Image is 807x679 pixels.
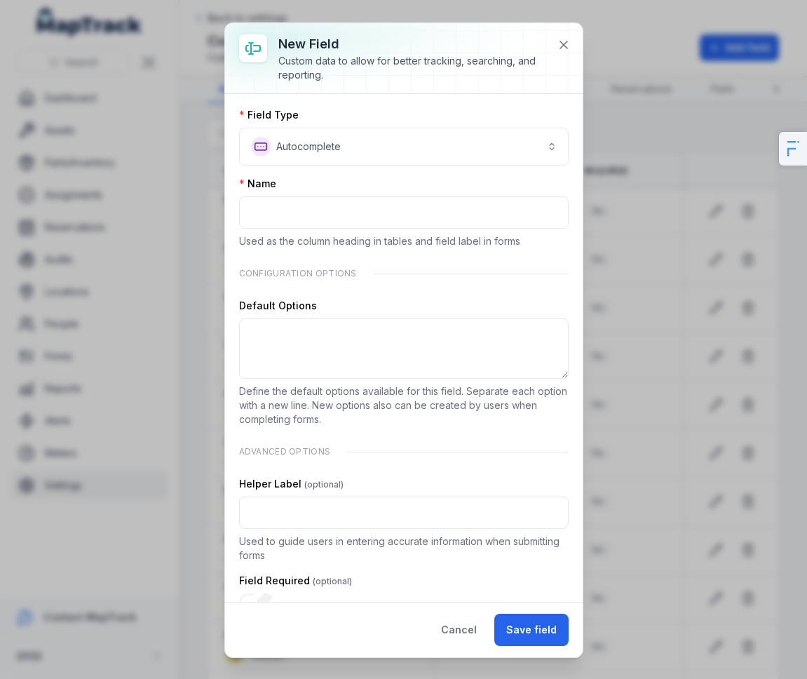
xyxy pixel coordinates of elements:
button: Autocomplete [239,128,569,166]
textarea: :r13q:-form-item-label [239,318,569,379]
input: :r13p:-form-item-label [239,196,569,229]
label: Field Type [239,108,299,122]
div: Custom data to allow for better tracking, searching, and reporting. [278,54,546,82]
p: Used to guide users in entering accurate information when submitting forms [239,535,569,563]
label: Name [239,177,276,191]
label: Default Options [239,299,317,313]
input: :r13r:-form-item-label [239,497,569,529]
div: Configuration Options [239,260,569,288]
p: Used as the column heading in tables and field label in forms [239,234,569,248]
button: Cancel [429,614,489,646]
label: Field Required [239,574,352,588]
input: :r13s:-form-item-label [239,593,276,613]
div: Advanced Options [239,438,569,466]
p: Define the default options available for this field. Separate each option with a new line. New op... [239,384,569,426]
h3: New field [278,34,546,54]
label: Helper Label [239,477,344,491]
button: Save field [494,614,569,646]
